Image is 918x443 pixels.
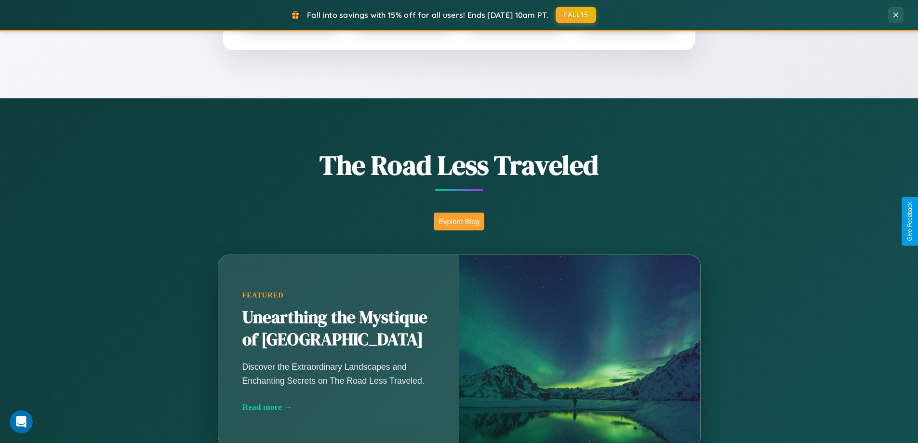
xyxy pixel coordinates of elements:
div: Give Feedback [906,202,913,241]
h1: The Road Less Traveled [170,147,748,184]
button: Explore Blog [434,213,484,230]
p: Discover the Extraordinary Landscapes and Enchanting Secrets on The Road Less Traveled. [242,360,435,387]
span: Fall into savings with 15% off for all users! Ends [DATE] 10am PT. [307,10,548,20]
div: Featured [242,291,435,299]
button: FALL15 [556,7,596,23]
h2: Unearthing the Mystique of [GEOGRAPHIC_DATA] [242,307,435,351]
div: Read more → [242,402,435,412]
iframe: Intercom live chat [10,410,33,433]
